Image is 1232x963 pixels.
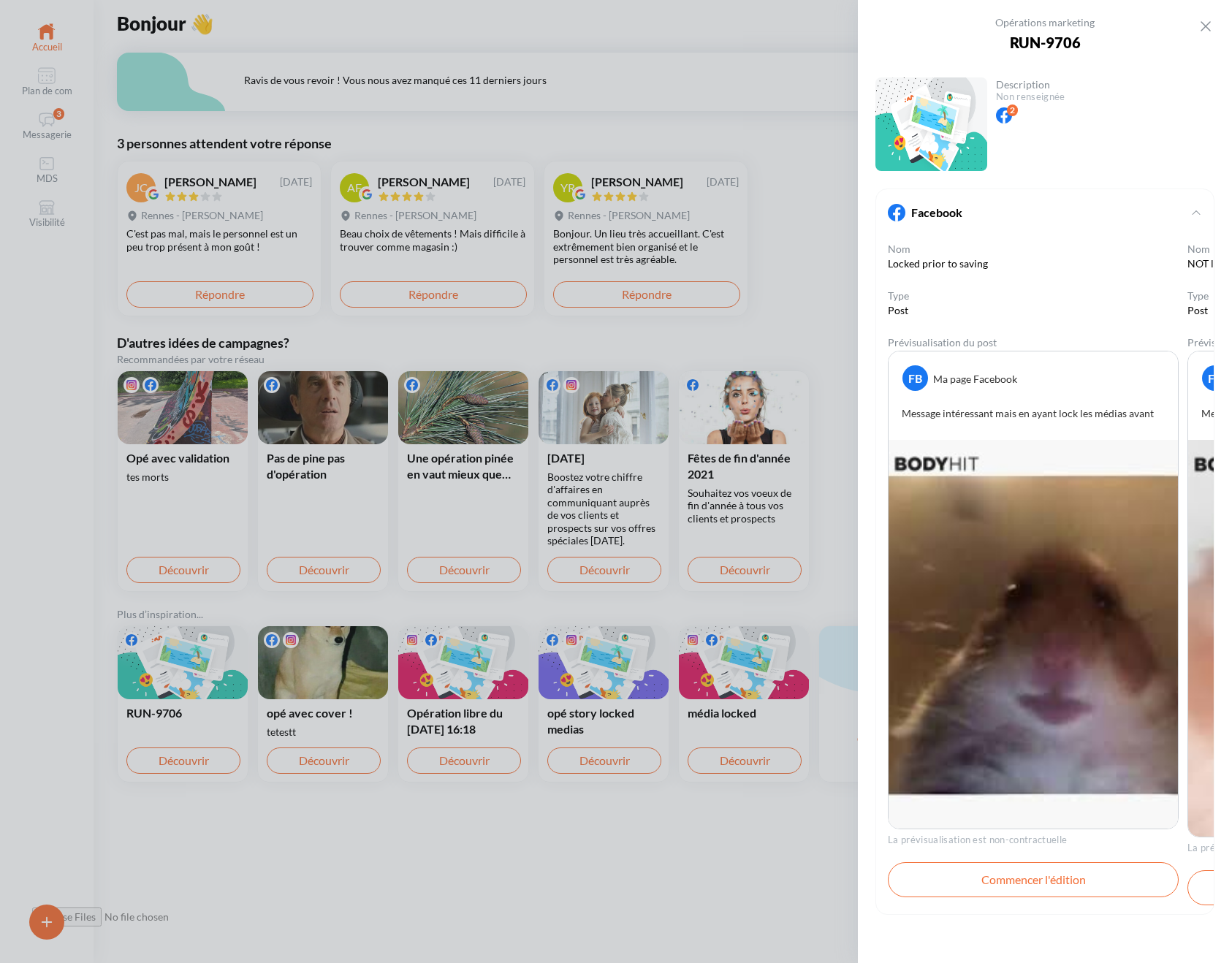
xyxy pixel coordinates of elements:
label: Nom [888,244,910,254]
button: Facebook [876,189,1214,236]
p: Post [888,303,1179,318]
div: FB [902,365,928,391]
div: La prévisualisation est non-contractuelle [888,835,1179,845]
label: Prévisualisation du post [888,338,997,348]
label: Nom [1187,244,1210,254]
p: Locked prior to saving [888,256,1179,271]
div: FacebookNomLocked prior to savingTypePostPrévisualisation du post FB Ma page Facebook Message int... [875,189,1214,915]
label: Description [996,80,1050,90]
label: Type [888,291,909,301]
div: 2 [1007,104,1018,116]
label: Opérations marketing [995,18,1095,28]
div: Non renseignée [996,92,1065,102]
p: Message intéressant mais en ayant lock les médias avant [902,406,1165,421]
h4: Facebook [911,204,962,221]
div: Ma page Facebook [933,372,1017,387]
div: Prévisualisation du post FB Ma page Facebook Message intéressant mais en ayant lock les médias av... [888,335,1179,897]
label: Type [1187,291,1209,301]
h2: RUN-9706 [1010,34,1081,51]
button: Commencer l'édition [888,862,1179,897]
div: FB [1202,365,1228,391]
